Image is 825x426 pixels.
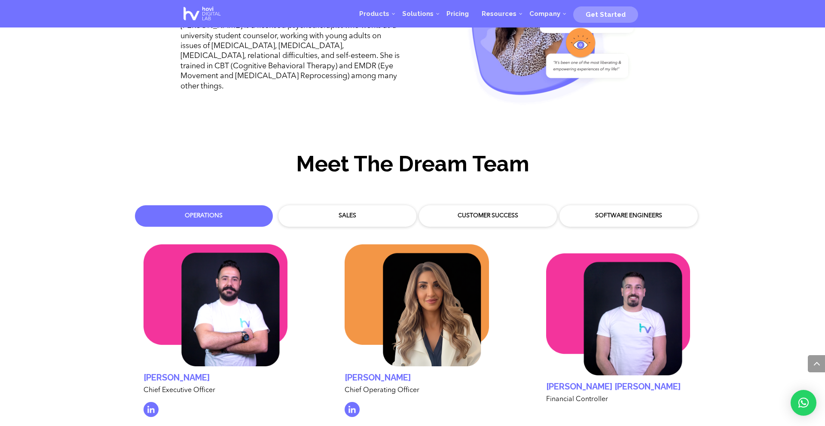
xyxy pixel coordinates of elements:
[440,1,475,27] a: Pricing
[425,212,550,220] div: Customer Success
[566,212,691,220] div: Software Engineers
[523,1,567,27] a: Company
[529,10,560,18] span: Company
[396,1,440,27] a: Solutions
[353,1,396,27] a: Products
[141,212,266,220] div: Operations
[285,212,410,220] div: Sales
[402,10,434,18] span: Solutions
[180,152,645,180] h2: Meet The Dream Team
[482,10,516,18] span: Resources
[586,11,626,18] span: Get Started
[359,10,389,18] span: Products
[446,10,469,18] span: Pricing
[475,1,523,27] a: Resources
[573,7,638,20] a: Get Started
